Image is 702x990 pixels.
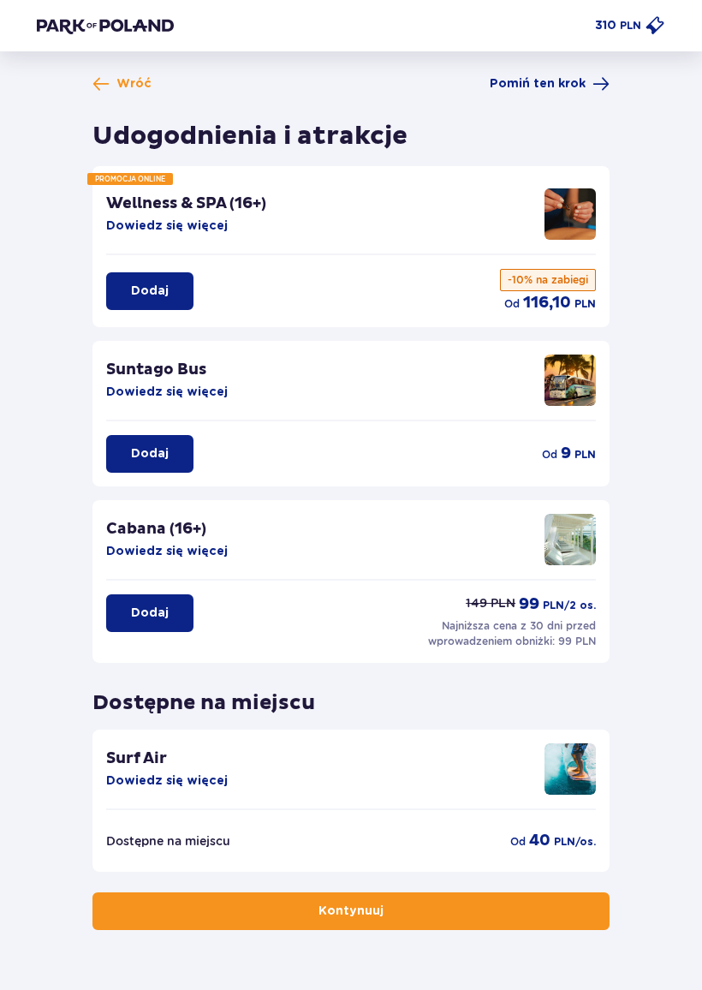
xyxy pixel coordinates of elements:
[106,832,230,850] p: Dostępne na miejscu
[131,605,169,622] p: Dodaj
[106,772,228,790] button: Dowiedz się więcej
[595,17,616,34] p: 310
[92,75,152,92] a: Wróć
[544,355,596,406] img: attraction
[87,173,173,185] div: PROMOCJA ONLINE
[131,445,169,462] p: Dodaj
[106,272,193,310] button: Dodaj
[561,444,571,464] p: 9
[106,748,167,769] p: Surf Air
[504,296,520,312] p: od
[318,903,384,920] p: Kontynuuj
[106,384,228,401] button: Dowiedz się więcej
[620,18,641,33] p: PLN
[106,194,266,214] p: Wellness & SPA (16+)
[544,188,596,240] img: attraction
[529,831,550,851] p: 40
[574,447,596,462] p: PLN
[106,594,193,632] button: Dodaj
[106,360,206,380] p: Suntago Bus
[542,447,557,462] p: od
[106,519,206,540] p: Cabana (16+)
[106,435,193,473] button: Dodaj
[37,17,174,34] img: Park of Poland logo
[510,834,526,850] p: od
[490,75,610,92] a: Pomiń ten krok
[131,283,169,300] p: Dodaj
[92,892,610,930] button: Kontynuuj
[544,743,596,795] img: attraction
[574,296,596,312] p: PLN
[554,834,596,850] p: PLN /os.
[519,594,539,615] p: 99
[490,75,586,92] span: Pomiń ten krok
[544,514,596,565] img: attraction
[543,598,596,613] p: PLN /2 os.
[523,293,571,313] p: 116,10
[116,75,152,92] span: Wróć
[106,218,228,235] button: Dowiedz się więcej
[466,594,515,611] p: 149 PLN
[92,677,315,716] p: Dostępne na miejscu
[500,269,596,291] p: -10% na zabiegi
[106,543,228,560] button: Dowiedz się więcej
[425,618,596,649] p: Najniższa cena z 30 dni przed wprowadzeniem obniżki: 99 PLN
[92,120,408,152] h1: Udogodnienia i atrakcje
